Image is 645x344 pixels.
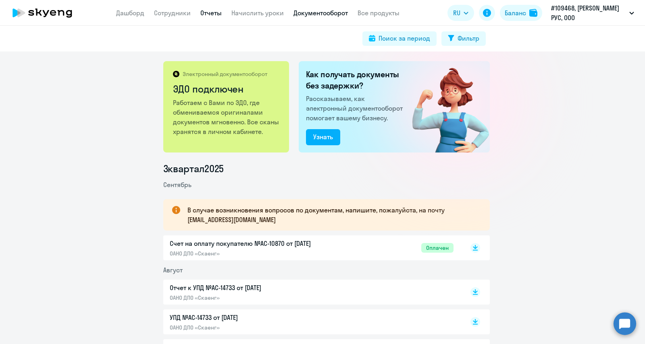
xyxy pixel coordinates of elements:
p: Работаем с Вами по ЭДО, где обмениваемся оригиналами документов мгновенно. Все сканы хранятся в л... [173,98,281,136]
div: Узнать [313,132,333,142]
p: ОАНО ДПО «Скаенг» [170,324,339,331]
p: Электронный документооборот [183,70,267,78]
p: В случае возникновения вопросов по документам, напишите, пожалуйста, на почту [EMAIL_ADDRESS][DOM... [187,205,475,225]
img: balance [529,9,537,17]
a: Отчеты [200,9,222,17]
li: 3 квартал 2025 [163,162,490,175]
p: Счет на оплату покупателю №AC-10870 от [DATE] [170,239,339,248]
img: connected [399,61,490,152]
span: Август [163,266,183,274]
a: Все продукты [358,9,399,17]
span: Сентябрь [163,181,191,189]
h2: Как получать документы без задержки? [306,69,406,91]
a: Документооборот [293,9,348,17]
p: ОАНО ДПО «Скаенг» [170,294,339,301]
a: УПД №AC-14733 от [DATE]ОАНО ДПО «Скаенг» [170,313,454,331]
p: ОАНО ДПО «Скаенг» [170,250,339,257]
button: RU [447,5,474,21]
h2: ЭДО подключен [173,82,281,95]
span: RU [453,8,460,18]
button: Узнать [306,129,340,145]
div: Баланс [505,8,526,18]
a: Начислить уроки [231,9,284,17]
a: Отчет к УПД №AC-14733 от [DATE]ОАНО ДПО «Скаенг» [170,283,454,301]
p: УПД №AC-14733 от [DATE] [170,313,339,322]
button: Фильтр [441,31,486,46]
button: #109468, [PERSON_NAME] РУС, ООО [547,3,638,23]
p: Отчет к УПД №AC-14733 от [DATE] [170,283,339,293]
a: Сотрудники [154,9,191,17]
p: #109468, [PERSON_NAME] РУС, ООО [551,3,626,23]
span: Оплачен [421,243,454,253]
button: Балансbalance [500,5,542,21]
button: Поиск за период [362,31,437,46]
div: Фильтр [458,33,479,43]
a: Счет на оплату покупателю №AC-10870 от [DATE]ОАНО ДПО «Скаенг»Оплачен [170,239,454,257]
p: Рассказываем, как электронный документооборот помогает вашему бизнесу. [306,94,406,123]
a: Дашборд [116,9,144,17]
div: Поиск за период [379,33,430,43]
